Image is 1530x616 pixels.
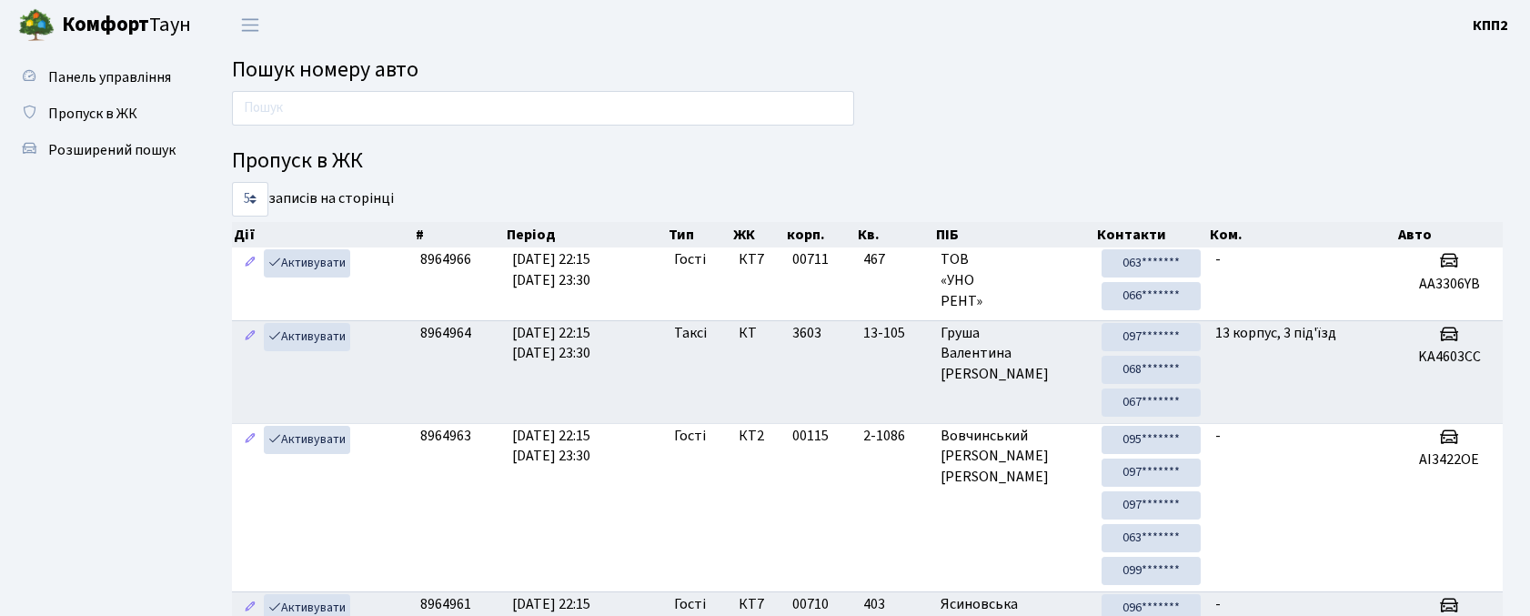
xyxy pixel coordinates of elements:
th: # [414,222,506,247]
span: Вовчинський [PERSON_NAME] [PERSON_NAME] [941,426,1087,489]
a: КПП2 [1473,15,1508,36]
span: Гості [674,594,706,615]
a: Редагувати [239,426,261,454]
span: [DATE] 22:15 [DATE] 23:30 [512,426,590,467]
span: Гості [674,249,706,270]
span: Пошук номеру авто [232,54,418,86]
span: 13 корпус, 3 під'їзд [1215,323,1336,343]
th: Кв. [856,222,933,247]
th: Період [505,222,667,247]
th: Ком. [1208,222,1396,247]
span: [DATE] 22:15 [DATE] 23:30 [512,249,590,290]
input: Пошук [232,91,854,126]
a: Активувати [264,249,350,278]
span: КТ7 [739,594,778,615]
span: 13-105 [863,323,926,344]
span: 467 [863,249,926,270]
th: Тип [667,222,731,247]
span: Пропуск в ЖК [48,104,137,124]
a: Розширений пошук [9,132,191,168]
span: - [1215,594,1221,614]
span: Панель управління [48,67,171,87]
a: Пропуск в ЖК [9,96,191,132]
button: Переключити навігацію [227,10,273,40]
h5: KA4603CC [1404,348,1495,366]
b: КПП2 [1473,15,1508,35]
span: [DATE] 22:15 [DATE] 23:30 [512,323,590,364]
label: записів на сторінці [232,182,394,217]
span: 3603 [792,323,821,343]
th: Авто [1396,222,1503,247]
th: ПІБ [934,222,1095,247]
span: ТОВ «УНО РЕНТ» [941,249,1087,312]
th: Дії [232,222,414,247]
span: КТ [739,323,778,344]
th: корп. [785,222,856,247]
span: Груша Валентина [PERSON_NAME] [941,323,1087,386]
span: Гості [674,426,706,447]
span: 8964961 [420,594,471,614]
a: Редагувати [239,249,261,278]
span: 00711 [792,249,829,269]
span: 00115 [792,426,829,446]
span: Таксі [674,323,707,344]
span: 8964963 [420,426,471,446]
span: КТ7 [739,249,778,270]
span: КТ2 [739,426,778,447]
h5: AA3306YB [1404,276,1495,293]
select: записів на сторінці [232,182,268,217]
a: Активувати [264,323,350,351]
span: 2-1086 [863,426,926,447]
a: Панель управління [9,59,191,96]
span: - [1215,426,1221,446]
a: Редагувати [239,323,261,351]
span: 403 [863,594,926,615]
a: Активувати [264,426,350,454]
img: logo.png [18,7,55,44]
span: Таун [62,10,191,41]
span: Розширений пошук [48,140,176,160]
span: 8964966 [420,249,471,269]
span: 8964964 [420,323,471,343]
h4: Пропуск в ЖК [232,148,1503,175]
h5: АІ3422ОЕ [1404,451,1495,469]
th: ЖК [731,222,785,247]
b: Комфорт [62,10,149,39]
span: 00710 [792,594,829,614]
th: Контакти [1095,222,1208,247]
span: - [1215,249,1221,269]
